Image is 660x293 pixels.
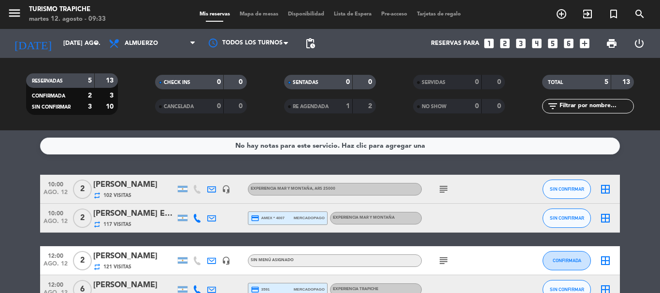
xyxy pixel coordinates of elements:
[634,8,646,20] i: search
[582,8,593,20] i: exit_to_app
[93,192,101,199] i: repeat
[43,250,68,261] span: 12:00
[103,263,131,271] span: 121 Visitas
[346,79,350,85] strong: 0
[608,8,619,20] i: turned_in_not
[235,140,425,152] div: No hay notas para este servicio. Haz clic para agregar una
[103,221,131,228] span: 117 Visitas
[251,214,285,223] span: amex * 4007
[106,103,115,110] strong: 10
[93,208,175,220] div: [PERSON_NAME] EVER X 02
[73,209,92,228] span: 2
[368,103,374,110] strong: 2
[164,80,190,85] span: CHECK INS
[543,209,591,228] button: SIN CONFIRMAR
[43,279,68,290] span: 12:00
[550,215,584,221] span: SIN CONFIRMAR
[633,38,645,49] i: power_settings_new
[235,12,283,17] span: Mapa de mesas
[497,79,503,85] strong: 0
[422,104,446,109] span: NO SHOW
[543,251,591,270] button: CONFIRMADA
[164,104,194,109] span: CANCELADA
[293,104,329,109] span: RE AGENDADA
[412,12,466,17] span: Tarjetas de regalo
[515,37,527,50] i: looks_3
[550,186,584,192] span: SIN CONFIRMAR
[251,258,294,262] span: Sin menú asignado
[7,6,22,20] i: menu
[7,33,58,54] i: [DATE]
[333,287,378,291] span: EXPERIENCIA TRAPICHE
[578,37,591,50] i: add_box
[217,79,221,85] strong: 0
[32,79,63,84] span: RESERVADAS
[32,94,65,98] span: CONFIRMADA
[195,12,235,17] span: Mis reservas
[239,103,244,110] strong: 0
[43,189,68,200] span: ago. 12
[547,100,559,112] i: filter_list
[88,92,92,99] strong: 2
[606,38,617,49] span: print
[546,37,559,50] i: looks_5
[550,287,584,292] span: SIN CONFIRMAR
[438,255,449,266] i: subject
[333,216,395,220] span: EXPERIENCIA MAR Y MONTAÑA
[499,37,511,50] i: looks_two
[251,214,259,223] i: credit_card
[346,103,350,110] strong: 1
[600,255,611,266] i: border_all
[7,6,22,24] button: menu
[625,29,653,58] div: LOG OUT
[43,218,68,229] span: ago. 12
[103,192,131,199] span: 102 Visitas
[239,79,244,85] strong: 0
[600,183,611,195] i: border_all
[562,37,575,50] i: looks_6
[376,12,412,17] span: Pre-acceso
[600,212,611,224] i: border_all
[483,37,495,50] i: looks_one
[73,251,92,270] span: 2
[93,279,175,292] div: [PERSON_NAME]
[43,178,68,189] span: 10:00
[29,14,106,24] div: martes 12. agosto - 09:33
[88,103,92,110] strong: 3
[43,261,68,272] span: ago. 12
[475,79,479,85] strong: 0
[294,215,325,221] span: mercadopago
[217,103,221,110] strong: 0
[93,250,175,263] div: [PERSON_NAME]
[88,77,92,84] strong: 5
[222,185,230,194] i: headset_mic
[106,77,115,84] strong: 13
[73,180,92,199] span: 2
[548,80,563,85] span: TOTAL
[313,187,335,191] span: , ARS 25000
[32,105,71,110] span: SIN CONFIRMAR
[93,263,101,271] i: repeat
[304,38,316,49] span: pending_actions
[125,40,158,47] span: Almuerzo
[222,256,230,265] i: headset_mic
[368,79,374,85] strong: 0
[604,79,608,85] strong: 5
[475,103,479,110] strong: 0
[559,101,633,112] input: Filtrar por nombre...
[553,258,581,263] span: CONFIRMADA
[110,92,115,99] strong: 3
[251,187,335,191] span: EXPERIENCIA MAR Y MONTAÑA
[93,179,175,191] div: [PERSON_NAME]
[422,80,445,85] span: SERVIDAS
[438,183,449,195] i: subject
[497,103,503,110] strong: 0
[43,207,68,218] span: 10:00
[622,79,632,85] strong: 13
[431,40,479,47] span: Reservas para
[294,286,325,293] span: mercadopago
[293,80,318,85] span: SENTADAS
[90,38,101,49] i: arrow_drop_down
[29,5,106,14] div: Turismo Trapiche
[531,37,543,50] i: looks_4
